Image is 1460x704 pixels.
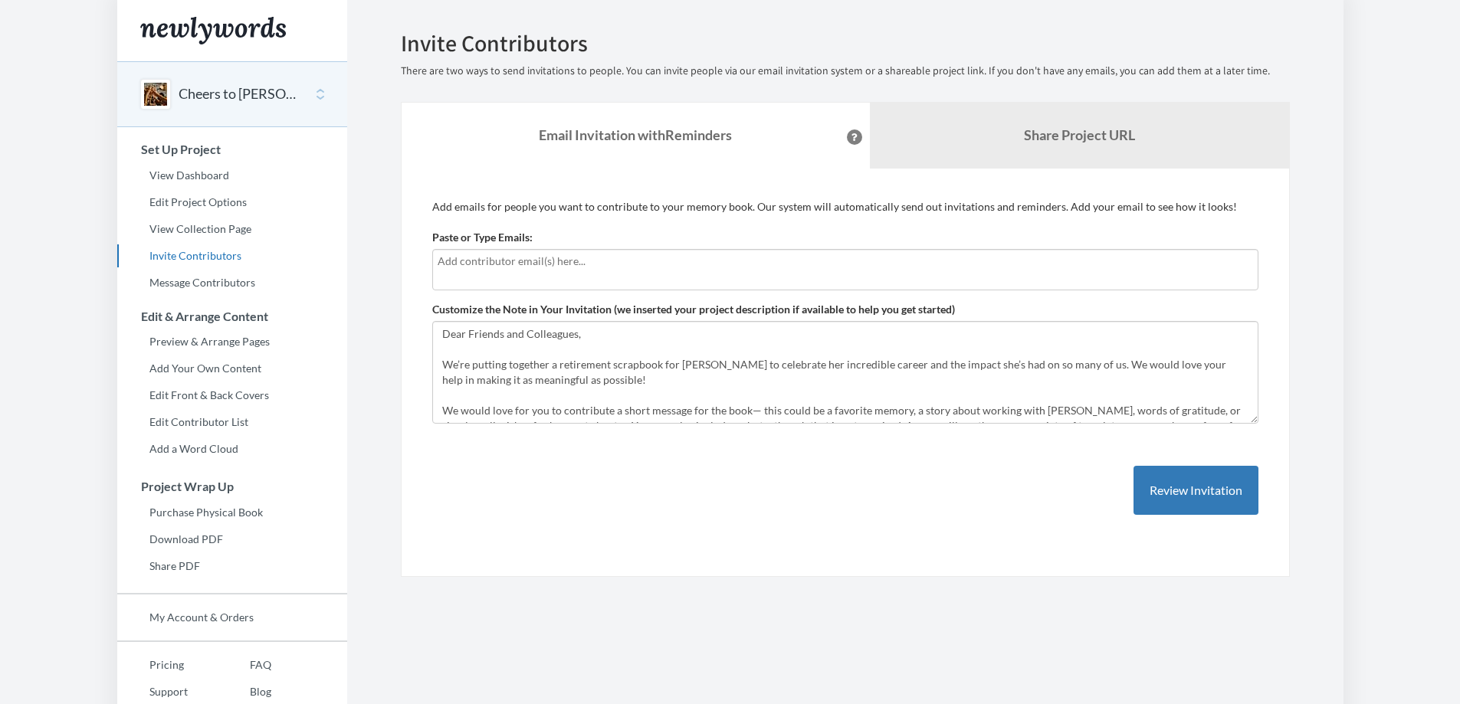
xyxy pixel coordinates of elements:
[118,142,347,156] h3: Set Up Project
[438,253,1253,270] input: Add contributor email(s) here...
[218,680,271,703] a: Blog
[432,302,955,317] label: Customize the Note in Your Invitation (we inserted your project description if available to help ...
[117,528,347,551] a: Download PDF
[117,680,218,703] a: Support
[117,164,347,187] a: View Dashboard
[432,321,1258,424] textarea: Dear Friends and Colleagues, We’re putting together a retirement scrapbook for [PERSON_NAME] to c...
[117,555,347,578] a: Share PDF
[117,218,347,241] a: View Collection Page
[432,199,1258,214] p: Add emails for people you want to contribute to your memory book. Our system will automatically s...
[179,84,303,104] button: Cheers to [PERSON_NAME]
[117,357,347,380] a: Add Your Own Content
[218,653,271,676] a: FAQ
[117,330,347,353] a: Preview & Arrange Pages
[117,384,347,407] a: Edit Front & Back Covers
[117,501,347,524] a: Purchase Physical Book
[117,191,347,214] a: Edit Project Options
[140,17,286,44] img: Newlywords logo
[117,653,218,676] a: Pricing
[117,244,347,267] a: Invite Contributors
[1134,466,1258,516] button: Review Invitation
[401,31,1290,56] h2: Invite Contributors
[117,271,347,294] a: Message Contributors
[432,230,533,245] label: Paste or Type Emails:
[1024,126,1135,143] b: Share Project URL
[118,309,347,323] h3: Edit & Arrange Content
[117,411,347,434] a: Edit Contributor List
[118,480,347,493] h3: Project Wrap Up
[539,126,732,143] strong: Email Invitation with Reminders
[117,606,347,629] a: My Account & Orders
[401,64,1290,79] p: There are two ways to send invitations to people. You can invite people via our email invitation ...
[117,437,347,460] a: Add a Word Cloud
